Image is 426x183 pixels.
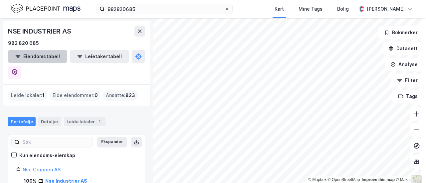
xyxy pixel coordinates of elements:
button: Bokmerker [378,26,423,39]
div: Detaljer [38,117,61,126]
div: Kart [275,5,284,13]
span: 0 [95,91,98,99]
button: Datasett [383,42,423,55]
div: [PERSON_NAME] [367,5,405,13]
span: 1 [42,91,45,99]
button: Eiendomstabell [8,50,67,63]
button: Leietakertabell [70,50,129,63]
div: Mine Tags [299,5,322,13]
a: OpenStreetMap [328,177,360,182]
div: NSE INDUSTRIER AS [8,26,73,37]
div: Ansatte : [103,90,138,101]
div: Leide lokaler [64,117,106,126]
button: Filter [391,74,423,87]
button: Analyse [385,58,423,71]
a: Nse Gruppen AS [23,167,61,172]
a: Mapbox [308,177,326,182]
div: Bolig [337,5,349,13]
img: logo.f888ab2527a4732fd821a326f86c7f29.svg [11,3,81,15]
div: Kun eiendoms-eierskap [19,151,75,159]
div: Portefølje [8,117,36,126]
div: 982 820 685 [8,39,39,47]
input: Søk på adresse, matrikkel, gårdeiere, leietakere eller personer [105,4,224,14]
input: Søk [20,137,93,147]
button: Ekspander [97,137,127,147]
div: 1 [96,118,103,125]
a: Improve this map [362,177,395,182]
div: Kontrollprogram for chat [393,151,426,183]
span: 823 [125,91,135,99]
div: Leide lokaler : [8,90,47,101]
iframe: Chat Widget [393,151,426,183]
button: Tags [392,90,423,103]
div: Eide eiendommer : [50,90,101,101]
